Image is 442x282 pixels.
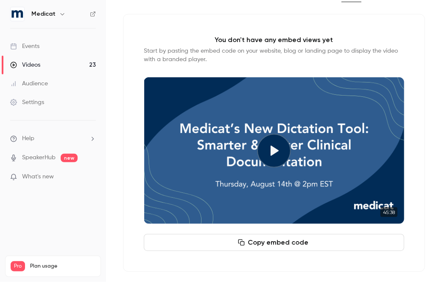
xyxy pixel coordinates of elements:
[10,42,39,51] div: Events
[144,234,404,251] button: Copy embed code
[10,61,40,69] div: Videos
[215,35,333,45] p: You don't have any embed views yet
[11,261,25,271] span: Pro
[22,134,34,143] span: Help
[257,134,291,168] button: Play video
[31,10,56,18] h6: Medicat
[380,207,397,217] time: 45:38
[30,263,95,270] span: Plan usage
[10,98,44,107] div: Settings
[22,153,56,162] a: SpeakerHub
[10,79,48,88] div: Audience
[144,47,404,64] p: Start by pasting the embed code on your website, blog or landing page to display the video with a...
[22,172,54,181] span: What's new
[144,77,404,224] section: Cover
[11,7,24,21] img: Medicat
[10,134,96,143] li: help-dropdown-opener
[61,154,78,162] span: new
